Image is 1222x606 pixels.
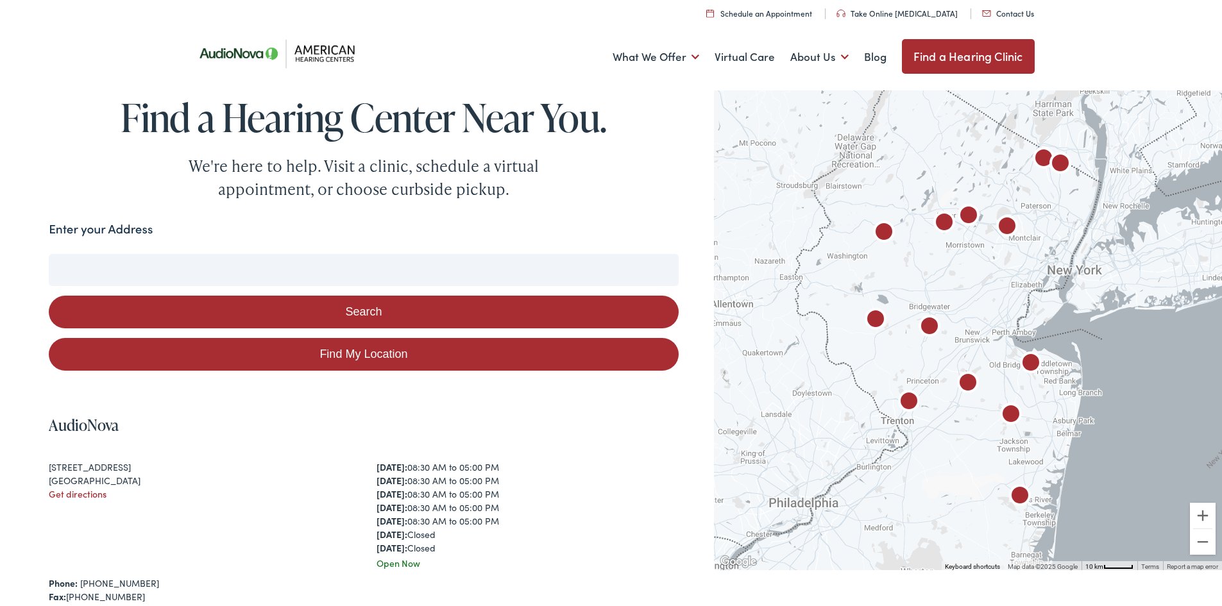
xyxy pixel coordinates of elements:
[1190,529,1216,555] button: Zoom out
[49,460,351,474] div: [STREET_ADDRESS]
[902,39,1035,74] a: Find a Hearing Clinic
[953,201,984,232] div: AudioNova
[49,220,153,239] label: Enter your Address
[377,487,407,500] strong: [DATE]:
[613,33,699,81] a: What We Offer
[717,553,760,570] a: Open this area in Google Maps (opens a new window)
[49,577,78,589] strong: Phone:
[982,8,1034,19] a: Contact Us
[1028,144,1059,175] div: AudioNova
[49,254,678,286] input: Enter your address or zip code
[706,8,812,19] a: Schedule an Appointment
[894,387,924,418] div: AudioNova
[1190,503,1216,528] button: Zoom in
[377,541,407,554] strong: [DATE]:
[996,400,1026,431] div: AudioNova
[377,557,679,570] div: Open Now
[929,208,960,239] div: American Hearing Centers by AudioNova
[717,553,760,570] img: Google
[49,487,106,500] a: Get directions
[49,96,678,139] h1: Find a Hearing Center Near You.
[1045,149,1076,180] div: AudioNova
[836,10,845,17] img: utility icon
[377,460,407,473] strong: [DATE]:
[49,414,119,435] a: AudioNova
[953,369,983,400] div: AudioNova
[1005,482,1035,512] div: AudioNova
[49,590,66,603] strong: Fax:
[158,155,569,201] div: We're here to help. Visit a clinic, schedule a virtual appointment, or choose curbside pickup.
[80,577,159,589] a: [PHONE_NUMBER]
[49,474,351,487] div: [GEOGRAPHIC_DATA]
[836,8,958,19] a: Take Online [MEDICAL_DATA]
[1008,563,1078,570] span: Map data ©2025 Google
[864,33,887,81] a: Blog
[377,514,407,527] strong: [DATE]:
[377,460,679,555] div: 08:30 AM to 05:00 PM 08:30 AM to 05:00 PM 08:30 AM to 05:00 PM 08:30 AM to 05:00 PM 08:30 AM to 0...
[992,212,1023,243] div: American Hearing Centers by AudioNova
[377,501,407,514] strong: [DATE]:
[49,296,678,328] button: Search
[982,10,991,17] img: utility icon
[377,528,407,541] strong: [DATE]:
[715,33,775,81] a: Virtual Care
[49,590,678,603] div: [PHONE_NUMBER]
[914,312,945,343] div: AudioNova
[860,305,891,336] div: AudioNova
[1015,349,1046,380] div: AudioNova
[1082,561,1137,570] button: Map Scale: 10 km per 43 pixels
[1141,563,1159,570] a: Terms (opens in new tab)
[869,218,899,249] div: AudioNova
[1167,563,1218,570] a: Report a map error
[49,338,678,371] a: Find My Location
[1085,563,1103,570] span: 10 km
[790,33,849,81] a: About Us
[945,562,1000,571] button: Keyboard shortcuts
[377,474,407,487] strong: [DATE]:
[706,9,714,17] img: utility icon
